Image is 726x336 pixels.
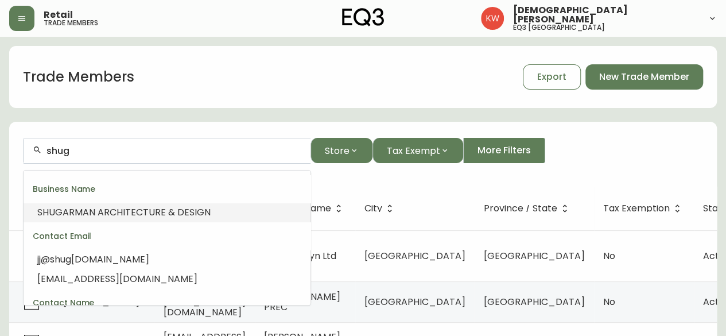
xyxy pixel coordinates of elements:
h5: trade members [44,20,98,26]
h5: eq3 [GEOGRAPHIC_DATA] [513,24,605,31]
button: Export [523,64,581,90]
span: shug [50,253,71,266]
span: [DEMOGRAPHIC_DATA][PERSON_NAME] [513,6,698,24]
span: City [364,203,397,214]
span: [DOMAIN_NAME] [71,253,149,266]
input: Search [46,145,301,156]
span: Store [325,144,350,158]
span: [EMAIL_ADDRESS][DOMAIN_NAME] [37,272,197,285]
button: More Filters [463,138,545,163]
img: f33162b67396b0982c40ce2a87247151 [481,7,504,30]
div: Business Name [24,175,310,203]
span: More Filters [477,144,531,157]
span: [GEOGRAPHIC_DATA] [484,295,585,308]
span: New Trade Member [599,71,689,83]
span: Province / State [484,203,572,214]
span: Tax Exempt [387,144,440,158]
div: Contact Email [24,222,310,250]
span: SHUG [37,206,63,219]
div: Contact Name [24,289,310,316]
span: City [364,205,382,212]
span: No [603,295,615,308]
span: No [603,249,615,262]
img: logo [342,8,385,26]
span: Export [537,71,566,83]
span: ARMAN ARCHITECTURE & DESIGN [63,206,211,219]
span: jj@ [37,253,50,266]
button: Tax Exempt [372,138,463,163]
h1: Trade Members [23,67,134,87]
span: [GEOGRAPHIC_DATA] [364,249,465,262]
button: Store [310,138,372,163]
button: New Trade Member [585,64,703,90]
span: [GEOGRAPHIC_DATA] [364,295,465,308]
span: Tax Exemption [603,203,685,214]
span: Province / State [484,205,557,212]
span: [GEOGRAPHIC_DATA] [484,249,585,262]
span: Tax Exemption [603,205,670,212]
span: Retail [44,10,73,20]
